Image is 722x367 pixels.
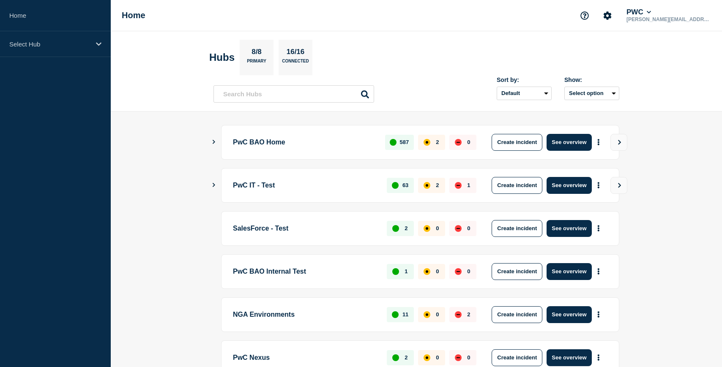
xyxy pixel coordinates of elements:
p: 0 [467,225,470,231]
button: See overview [547,177,591,194]
p: 0 [467,139,470,145]
button: More actions [593,350,604,365]
div: up [392,268,399,275]
button: Support [576,7,593,24]
button: More actions [593,220,604,236]
p: PwC IT - Test [233,177,377,194]
select: Sort by [497,87,552,100]
input: Search Hubs [213,85,374,103]
p: 11 [402,311,408,318]
p: Select Hub [9,41,90,48]
p: SalesForce - Test [233,220,377,237]
p: 1 [467,182,470,188]
p: PwC Nexus [233,349,377,366]
div: up [392,354,399,361]
button: See overview [547,349,591,366]
button: Create incident [492,306,542,323]
p: 2 [405,354,407,361]
div: down [455,182,462,189]
p: PwC BAO Home [233,134,375,151]
button: Create incident [492,134,542,151]
div: up [392,182,399,189]
p: Primary [247,59,266,68]
button: More actions [593,177,604,193]
button: See overview [547,306,591,323]
div: down [455,354,462,361]
p: NGA Environments [233,306,377,323]
button: Select option [564,87,619,100]
div: affected [424,182,430,189]
p: 0 [467,268,470,275]
button: See overview [547,134,591,151]
div: down [455,225,462,232]
div: Sort by: [497,76,552,83]
p: [PERSON_NAME][EMAIL_ADDRESS][PERSON_NAME][DOMAIN_NAME] [625,16,713,22]
p: 2 [436,182,439,188]
div: affected [424,225,430,232]
div: affected [424,354,430,361]
button: More actions [593,134,604,150]
p: 0 [436,354,439,361]
h1: Home [122,11,145,20]
button: Create incident [492,349,542,366]
p: 0 [436,225,439,231]
div: down [455,268,462,275]
p: 2 [405,225,407,231]
button: More actions [593,307,604,322]
p: 2 [467,311,470,318]
div: down [455,311,462,318]
p: 63 [402,182,408,188]
p: Connected [282,59,309,68]
button: More actions [593,264,604,279]
button: Create incident [492,220,542,237]
button: View [610,134,627,151]
p: 8/8 [249,48,265,59]
p: 0 [436,311,439,318]
div: up [392,225,399,232]
p: 587 [400,139,409,145]
div: up [390,139,397,146]
button: View [610,177,627,194]
p: PwC BAO Internal Test [233,263,377,280]
button: See overview [547,220,591,237]
p: 0 [436,268,439,275]
button: PWC [625,8,653,16]
div: affected [424,139,430,146]
div: Show: [564,76,619,83]
p: 1 [405,268,407,275]
button: Show Connected Hubs [212,139,216,145]
h2: Hubs [209,52,235,63]
div: down [455,139,462,146]
div: up [392,311,399,318]
div: affected [424,311,430,318]
button: Account settings [599,7,616,24]
button: See overview [547,263,591,280]
button: Show Connected Hubs [212,182,216,188]
p: 0 [467,354,470,361]
button: Create incident [492,177,542,194]
div: affected [424,268,430,275]
button: Create incident [492,263,542,280]
p: 16/16 [283,48,308,59]
p: 2 [436,139,439,145]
